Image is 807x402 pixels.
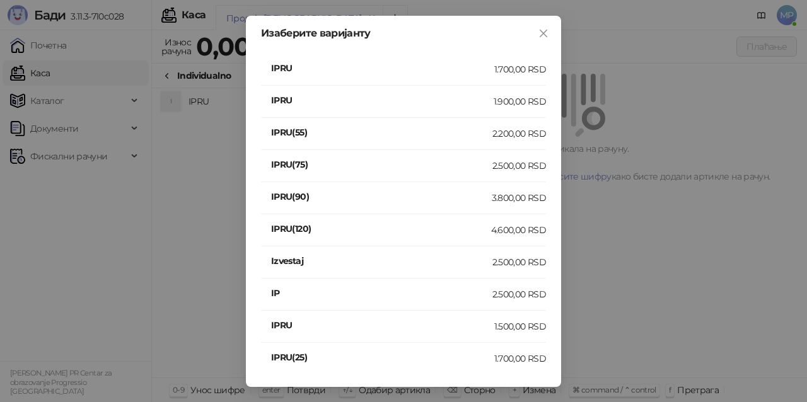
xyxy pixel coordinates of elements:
span: Close [533,28,554,38]
span: close [538,28,549,38]
div: 2.500,00 RSD [492,255,546,269]
h4: IPRU [271,318,494,332]
div: 1.900,00 RSD [494,95,546,108]
h4: IPRU(90) [271,190,492,204]
div: 1.500,00 RSD [494,319,546,333]
div: Изаберите варијанту [261,28,546,38]
h4: IPRU(75) [271,158,492,171]
div: 1.700,00 RSD [494,352,546,365]
div: 4.600,00 RSD [491,223,546,237]
h4: Izvestaj [271,254,492,268]
div: 2.500,00 RSD [492,287,546,301]
h4: IPRU(25) [271,350,494,364]
div: 2.200,00 RSD [492,127,546,141]
div: 3.800,00 RSD [492,191,546,205]
div: 1.700,00 RSD [494,62,546,76]
h4: IP [271,286,492,300]
h4: IPRU [271,93,494,107]
div: 2.500,00 RSD [492,159,546,173]
button: Close [533,23,554,43]
h4: IPRU [271,61,494,75]
h4: IPRU(55) [271,125,492,139]
h4: IPRU(120) [271,222,491,236]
